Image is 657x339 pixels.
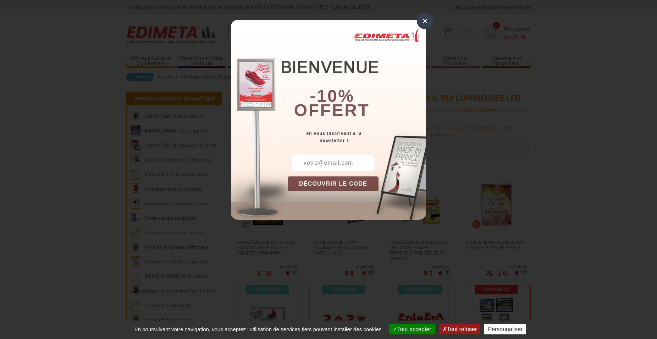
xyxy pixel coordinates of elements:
b: -10% [310,87,354,105]
font: offert [294,101,370,120]
div: en vous inscrivant à la newsletter ! [288,130,426,144]
button: Tout refuser [439,324,480,334]
button: Personnaliser (fenêtre modale) [484,324,526,334]
input: votre@email.com [292,155,375,171]
button: DÉCOUVRIR LE CODE [288,176,379,191]
span: En poursuivant votre navigation, vous acceptez l'utilisation de services tiers pouvant installer ... [131,326,385,332]
button: Tout accepter [389,324,435,334]
div: × [417,13,433,29]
